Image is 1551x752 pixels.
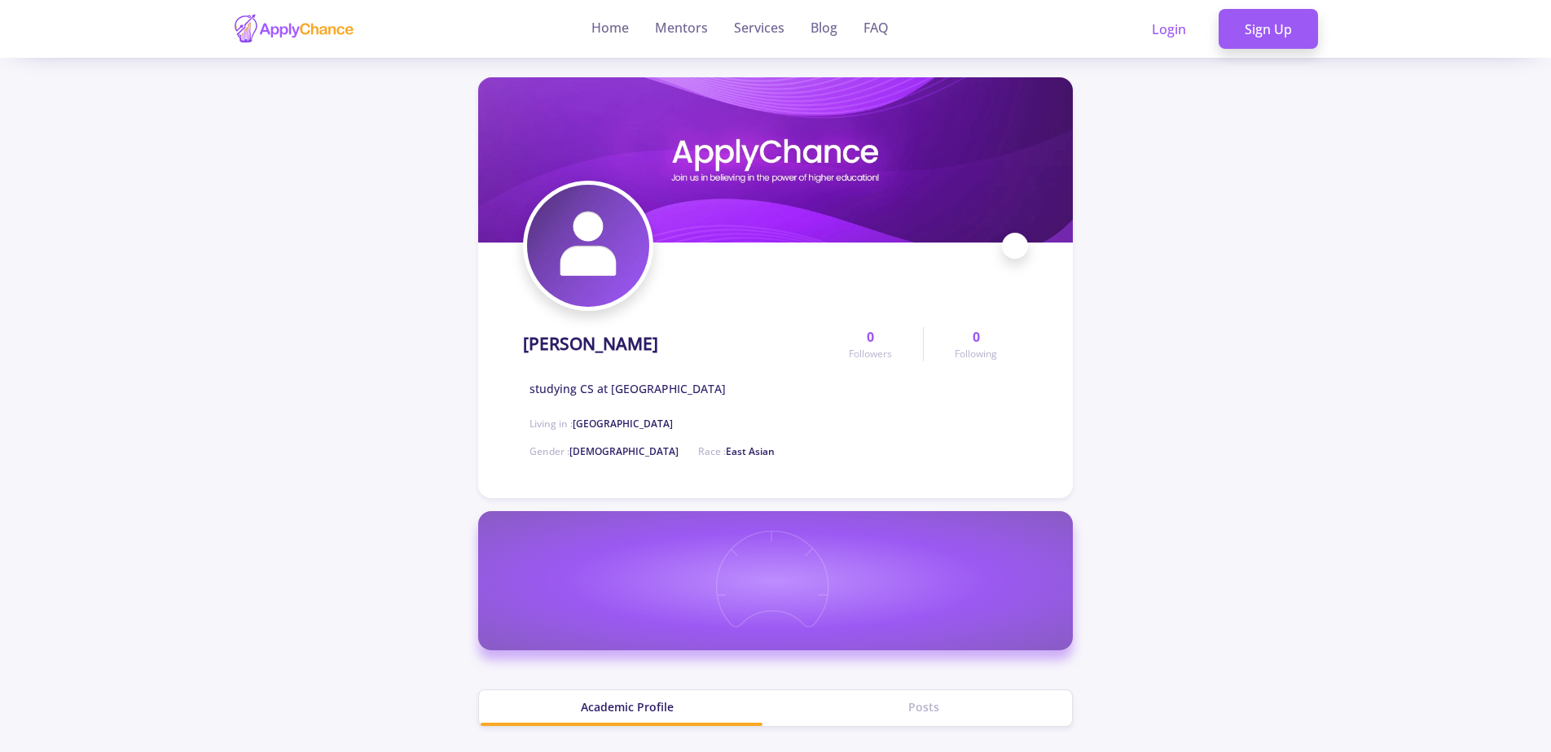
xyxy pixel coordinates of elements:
span: studying CS at [GEOGRAPHIC_DATA] [529,380,726,397]
a: 0Followers [818,327,923,361]
a: Login [1126,9,1212,50]
div: Posts [775,698,1072,715]
span: 0 [867,327,874,347]
div: Academic Profile [479,698,775,715]
img: applychance logo [233,13,355,45]
a: Sign Up [1219,9,1318,50]
span: Followers [849,347,892,361]
span: East Asian [726,444,775,458]
span: [DEMOGRAPHIC_DATA] [569,444,679,458]
span: Gender : [529,444,679,458]
a: 0Following [923,327,1028,361]
h1: [PERSON_NAME] [523,334,658,354]
img: hamidreza mafiavatar [527,185,649,307]
span: Living in : [529,417,673,431]
img: hamidreza maficover image [478,77,1073,243]
span: Race : [698,444,775,458]
span: [GEOGRAPHIC_DATA] [573,417,673,431]
span: 0 [973,327,980,347]
span: Following [955,347,997,361]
